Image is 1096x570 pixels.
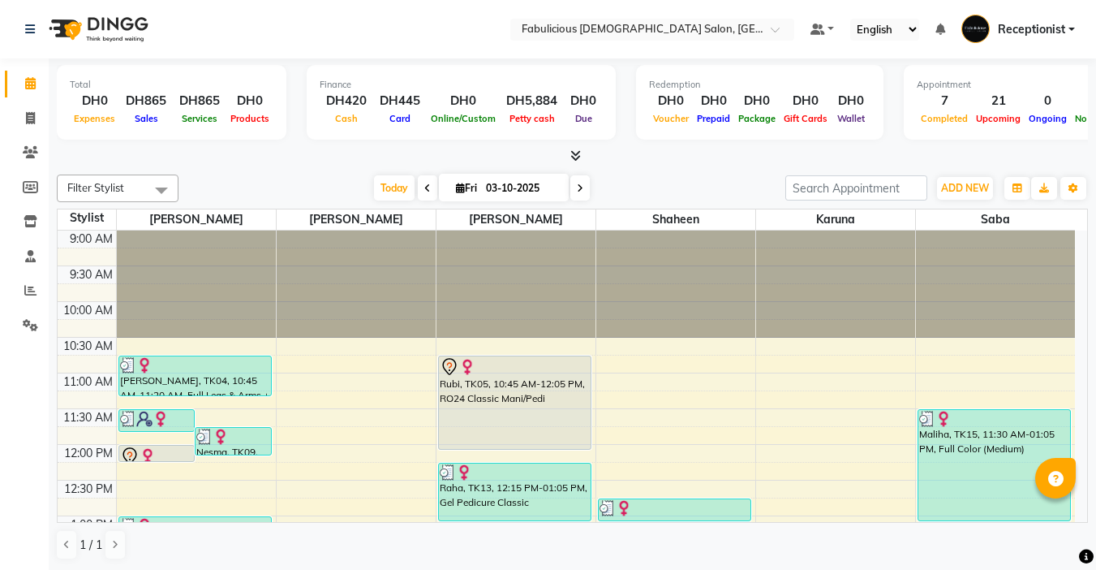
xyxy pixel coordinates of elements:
[67,266,116,283] div: 9:30 AM
[693,113,734,124] span: Prepaid
[500,92,564,110] div: DH5,884
[70,113,119,124] span: Expenses
[60,338,116,355] div: 10:30 AM
[734,113,780,124] span: Package
[226,92,273,110] div: DH0
[599,499,750,520] div: [PERSON_NAME], TK14, 12:45 PM-01:05 PM, Kids Hair Trim (Short)
[961,15,990,43] img: Receptionist
[60,374,116,391] div: 11:00 AM
[693,92,734,110] div: DH0
[439,356,591,449] div: Rubi, TK05, 10:45 AM-12:05 PM, RO24 Classic Mani/Pedi
[941,182,989,194] span: ADD NEW
[41,6,153,52] img: logo
[61,445,116,462] div: 12:00 PM
[833,113,869,124] span: Wallet
[439,464,591,520] div: Raha, TK13, 12:15 PM-01:05 PM, Gel Pedicure Classic
[131,113,162,124] span: Sales
[481,176,562,201] input: 2025-10-03
[119,356,271,395] div: [PERSON_NAME], TK04, 10:45 AM-11:20 AM, Full Legs & Arms + Underarms + Bikini + Upperlip
[320,78,603,92] div: Finance
[780,113,832,124] span: Gift Cards
[173,92,226,110] div: DH865
[277,209,436,230] span: [PERSON_NAME]
[649,92,693,110] div: DH0
[917,92,972,110] div: 7
[385,113,415,124] span: Card
[320,92,373,110] div: DH420
[1025,92,1071,110] div: 0
[70,92,119,110] div: DH0
[67,181,124,194] span: Filter Stylist
[571,113,596,124] span: Due
[58,209,116,227] div: Stylist
[196,428,271,455] div: Nesma, TK09, 11:45 AM-12:10 PM, Face Threading Eyebrow
[60,409,116,426] div: 11:30 AM
[780,92,832,110] div: DH0
[61,481,116,498] div: 12:30 PM
[70,78,273,92] div: Total
[998,21,1065,38] span: Receptionist
[119,410,195,431] div: [PERSON_NAME] ( Google ), TK08, 11:30 AM-11:50 AM, Face Threading Eyebrow,Body Wax Legs (Half)
[505,113,559,124] span: Petty cash
[373,92,427,110] div: DH445
[972,113,1025,124] span: Upcoming
[785,175,927,201] input: Search Appointment
[67,516,116,533] div: 1:00 PM
[564,92,603,110] div: DH0
[452,182,481,194] span: Fri
[649,113,693,124] span: Voucher
[1025,113,1071,124] span: Ongoing
[119,92,173,110] div: DH865
[734,92,780,110] div: DH0
[972,92,1025,110] div: 21
[67,231,116,248] div: 9:00 AM
[119,446,195,461] div: Rubi, TK05, 12:00 PM-12:15 PM, Face Waxing Upper Lip
[374,175,415,201] span: Today
[226,113,273,124] span: Products
[427,113,500,124] span: Online/Custom
[596,209,755,230] span: Shaheen
[649,78,870,92] div: Redemption
[916,209,1076,230] span: Saba
[917,113,972,124] span: Completed
[178,113,221,124] span: Services
[60,302,116,319] div: 10:00 AM
[756,209,915,230] span: Karuna
[427,92,500,110] div: DH0
[331,113,362,124] span: Cash
[918,410,1071,520] div: Maliha, TK15, 11:30 AM-01:05 PM, Full Color (Medium)
[117,209,276,230] span: [PERSON_NAME]
[832,92,870,110] div: DH0
[80,537,102,554] span: 1 / 1
[937,177,993,200] button: ADD NEW
[436,209,595,230] span: [PERSON_NAME]
[119,517,271,533] div: [PERSON_NAME], TK14, 01:00 PM-01:15 PM, Face Threading Upper Lip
